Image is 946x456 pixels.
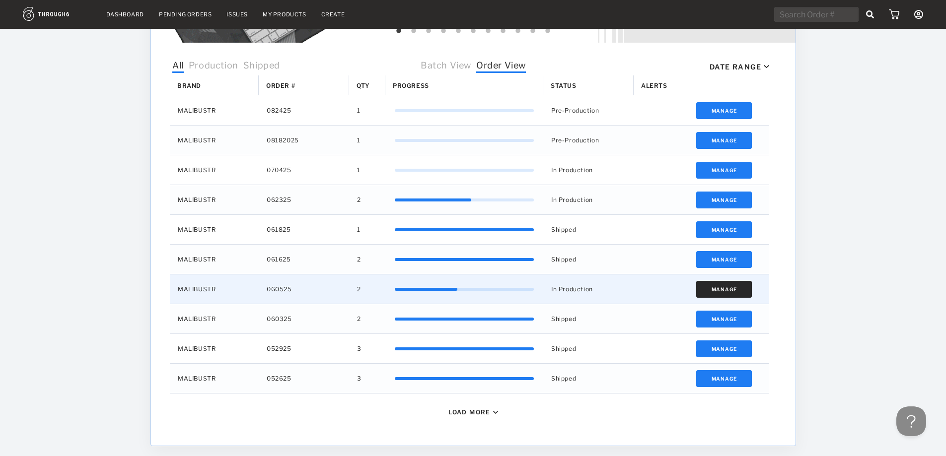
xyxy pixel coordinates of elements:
div: In Production [543,155,634,185]
div: MALIBUSTR [170,155,259,185]
span: All [172,60,184,73]
div: Date Range [710,63,761,71]
button: Manage [696,221,752,238]
span: 3 [357,342,362,355]
button: 7 [483,26,493,36]
a: Pending Orders [159,11,212,18]
div: Load More [448,408,491,416]
span: Status [551,82,577,89]
a: Dashboard [106,11,144,18]
a: Create [321,11,345,18]
iframe: Toggle Customer Support [896,406,926,436]
div: 08182025 [259,126,349,155]
button: Manage [696,132,752,149]
div: MALIBUSTR [170,215,259,244]
div: MALIBUSTR [170,245,259,274]
div: Press SPACE to select this row. [170,274,769,304]
div: 062325 [259,185,349,214]
div: Press SPACE to select this row. [170,96,769,126]
div: MALIBUSTR [170,304,259,333]
div: In Production [543,185,634,214]
button: 3 [424,26,434,36]
img: icon_caret_down_black.69fb8af9.svg [493,411,498,414]
div: Press SPACE to select this row. [170,334,769,364]
button: 6 [468,26,478,36]
div: 060525 [259,274,349,304]
div: 052925 [259,334,349,363]
span: Order # [266,82,295,89]
button: 11 [543,26,553,36]
div: Press SPACE to select this row. [170,185,769,215]
span: Alerts [641,82,667,89]
span: 1 [357,223,361,236]
button: 10 [528,26,538,36]
div: MALIBUSTR [170,96,259,125]
div: MALIBUSTR [170,185,259,214]
div: 070425 [259,155,349,185]
span: Qty [357,82,370,89]
div: 060325 [259,304,349,333]
div: Shipped [543,245,634,274]
span: 1 [357,164,361,177]
img: logo.1c10ca64.svg [23,7,91,21]
a: Issues [226,11,248,18]
span: 2 [357,313,361,326]
input: Search Order # [774,7,859,22]
button: 1 [394,26,404,36]
div: MALIBUSTR [170,126,259,155]
button: Manage [696,102,752,119]
div: MALIBUSTR [170,364,259,393]
button: Manage [696,311,752,327]
button: Manage [696,370,752,387]
span: Production [188,60,238,73]
button: 4 [438,26,448,36]
span: Shipped [243,60,280,73]
span: 2 [357,253,361,266]
img: icon_cart.dab5cea1.svg [889,9,899,19]
span: Batch View [421,60,471,73]
div: 052625 [259,364,349,393]
div: Pre-Production [543,96,634,125]
a: My Products [263,11,306,18]
div: Press SPACE to select this row. [170,215,769,245]
button: Manage [696,251,752,268]
img: icon_caret_down_black.69fb8af9.svg [764,65,769,68]
div: Press SPACE to select this row. [170,155,769,185]
button: 8 [498,26,508,36]
div: Press SPACE to select this row. [170,364,769,393]
span: Order View [476,60,526,73]
button: 5 [453,26,463,36]
div: Press SPACE to select this row. [170,304,769,334]
div: Press SPACE to select this row. [170,126,769,155]
div: 061825 [259,215,349,244]
div: In Production [543,274,634,304]
div: Press SPACE to select this row. [170,245,769,274]
span: 3 [357,372,362,385]
button: 2 [409,26,419,36]
button: Manage [696,281,752,298]
button: Manage [696,192,752,208]
div: Shipped [543,304,634,333]
button: 9 [513,26,523,36]
div: 061625 [259,245,349,274]
div: 082425 [259,96,349,125]
div: MALIBUSTR [170,334,259,363]
span: Brand [177,82,201,89]
span: 2 [357,283,361,296]
span: 1 [357,134,361,147]
div: Pre-Production [543,126,634,155]
span: 2 [357,194,361,206]
div: Shipped [543,215,634,244]
span: Progress [393,82,429,89]
span: 1 [357,104,361,117]
button: Manage [696,340,752,357]
div: Shipped [543,364,634,393]
div: MALIBUSTR [170,274,259,304]
div: Shipped [543,334,634,363]
button: Manage [696,162,752,179]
